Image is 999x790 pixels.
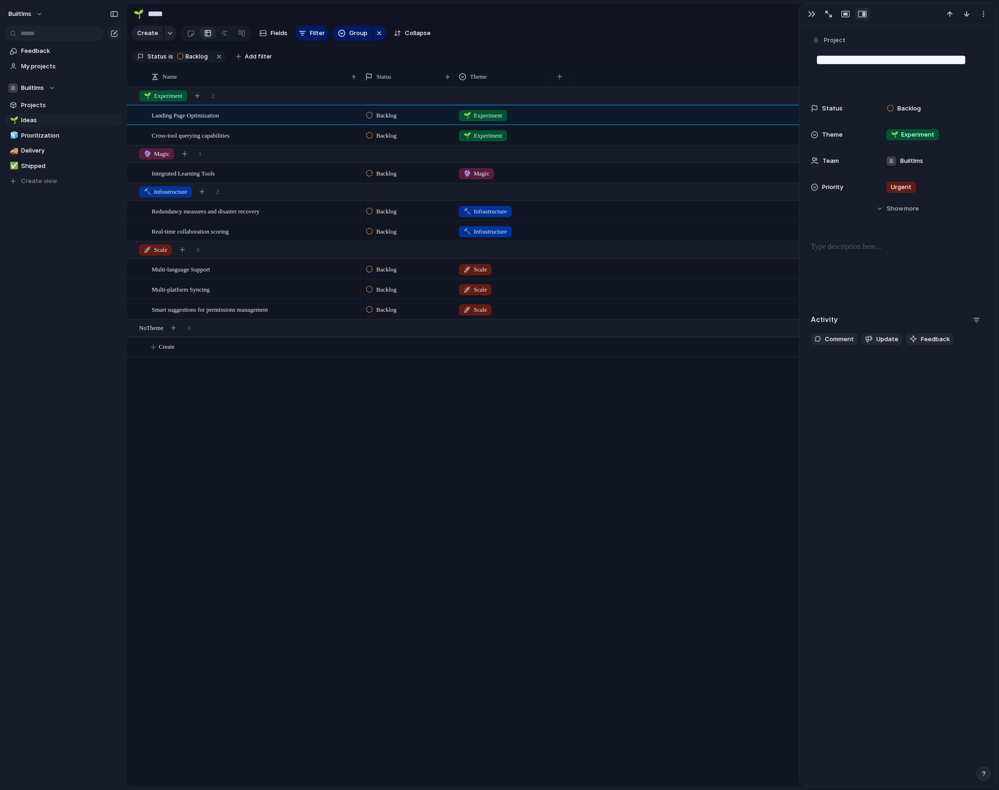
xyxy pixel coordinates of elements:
[21,83,44,93] span: Builtlms
[152,226,229,236] span: Real-time collaboration scoring
[822,130,843,139] span: Theme
[376,207,397,216] span: Backlog
[8,131,18,140] button: 🧊
[144,92,151,99] span: 🌱
[811,315,838,325] h2: Activity
[169,52,173,61] span: is
[463,170,471,177] span: 🔮
[152,284,210,294] span: Multi-platform Syncing
[463,207,507,216] span: Infrastructure
[310,29,325,38] span: Filter
[376,305,397,315] span: Backlog
[876,335,898,344] span: Update
[167,51,175,62] button: is
[376,285,397,294] span: Backlog
[271,29,287,38] span: Fields
[144,150,151,157] span: 🔮
[152,110,219,120] span: Landing Page Optimization
[10,115,16,126] div: 🌱
[921,335,950,344] span: Feedback
[21,62,118,71] span: My projects
[198,149,202,159] span: 1
[891,130,934,139] span: Experiment
[152,263,210,274] span: Multi-language Support
[463,111,502,120] span: Experiment
[21,176,57,186] span: Create view
[349,29,367,38] span: Group
[10,130,16,141] div: 🧊
[376,72,391,81] span: Status
[144,91,183,101] span: Experiment
[152,205,259,216] span: Redundancy measures and disaster recovery
[463,227,507,236] span: Infrastructure
[376,169,397,178] span: Backlog
[21,131,118,140] span: Prioritization
[463,169,489,178] span: Magic
[470,72,487,81] span: Theme
[390,26,434,41] button: Collapse
[159,342,175,351] span: Create
[463,208,471,215] span: 🔨
[463,306,471,313] span: 🚀
[152,168,215,178] span: Integrated Learning Tools
[212,91,215,101] span: 2
[131,7,146,22] button: 🌱
[861,333,902,345] button: Update
[4,7,48,22] button: builtlms
[21,101,118,110] span: Projects
[5,144,122,158] a: 🚚Delivery
[463,305,487,315] span: Scale
[295,26,329,41] button: Filter
[891,183,911,192] span: Urgent
[8,9,31,19] span: builtlms
[904,204,919,213] span: more
[5,129,122,143] a: 🧊Prioritization
[405,29,431,38] span: Collapse
[5,98,122,112] a: Projects
[891,131,898,138] span: 🌱
[463,131,502,140] span: Experiment
[21,116,118,125] span: Ideas
[144,245,167,255] span: Scale
[376,227,397,236] span: Backlog
[10,161,16,171] div: ✅
[152,130,229,140] span: Cross-tool querying capabilities
[132,26,163,41] button: Create
[144,149,169,159] span: Magic
[230,50,278,63] button: Add filter
[906,333,954,345] button: Feedback
[144,188,151,195] span: 🔨
[822,183,843,192] span: Priority
[332,26,372,41] button: Group
[8,161,18,171] button: ✅
[463,266,471,273] span: 🚀
[463,285,487,294] span: Scale
[811,200,984,217] button: Showmore
[5,59,122,73] a: My projects
[825,335,854,344] span: Comment
[887,204,904,213] span: Show
[185,52,208,61] span: Backlog
[21,46,118,56] span: Feedback
[463,286,471,293] span: 🚀
[463,112,471,119] span: 🌱
[245,52,272,61] span: Add filter
[5,174,122,188] button: Create view
[823,156,839,166] span: Team
[144,187,187,197] span: Infrastructure
[8,146,18,155] button: 🚚
[376,131,397,140] span: Backlog
[824,36,845,45] span: Project
[174,51,213,62] button: Backlog
[810,34,848,47] button: Project
[10,146,16,156] div: 🚚
[463,265,487,274] span: Scale
[376,111,397,120] span: Backlog
[216,187,220,197] span: 2
[162,72,177,81] span: Name
[463,132,471,139] span: 🌱
[5,113,122,127] a: 🌱Ideas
